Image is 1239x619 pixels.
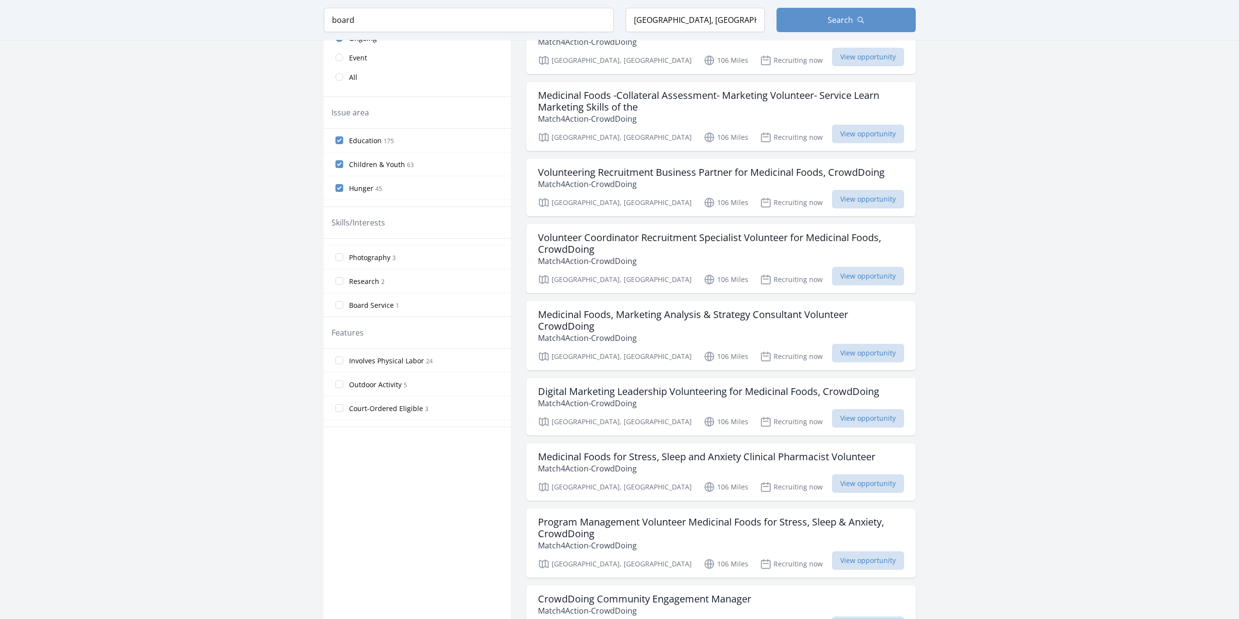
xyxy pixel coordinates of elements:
[760,558,823,570] p: Recruiting now
[324,67,511,87] a: All
[349,356,424,366] span: Involves Physical Labor
[526,224,916,293] a: Volunteer Coordinator Recruitment Specialist Volunteer for Medicinal Foods, CrowdDoing Match4Acti...
[703,197,748,208] p: 106 Miles
[335,380,343,388] input: Outdoor Activity 5
[538,131,692,143] p: [GEOGRAPHIC_DATA], [GEOGRAPHIC_DATA]
[335,404,343,412] input: Court-Ordered Eligible 3
[760,55,823,66] p: Recruiting now
[538,351,692,362] p: [GEOGRAPHIC_DATA], [GEOGRAPHIC_DATA]
[349,404,423,413] span: Court-Ordered Eligible
[349,253,390,263] span: Photography
[832,48,904,66] span: View opportunity
[526,508,916,578] a: Program Management Volunteer Medicinal Foods for Stress, Sleep & Anxiety, CrowdDoing Match4Action...
[349,184,373,193] span: Hunger
[703,481,748,493] p: 106 Miles
[335,136,343,144] input: Education 175
[538,558,692,570] p: [GEOGRAPHIC_DATA], [GEOGRAPHIC_DATA]
[538,255,904,267] p: Match4Action-CrowdDoing
[832,344,904,362] span: View opportunity
[538,36,904,48] p: Match4Action-CrowdDoing
[832,267,904,285] span: View opportunity
[703,55,748,66] p: 106 Miles
[538,332,904,344] p: Match4Action-CrowdDoing
[396,301,399,310] span: 1
[335,184,343,192] input: Hunger 45
[538,178,885,190] p: Match4Action-CrowdDoing
[538,274,692,285] p: [GEOGRAPHIC_DATA], [GEOGRAPHIC_DATA]
[538,167,885,178] h3: Volunteering Recruitment Business Partner for Medicinal Foods, CrowdDoing
[538,386,879,397] h3: Digital Marketing Leadership Volunteering for Medicinal Foods, CrowdDoing
[538,451,875,463] h3: Medicinal Foods for Stress, Sleep and Anxiety Clinical Pharmacist Volunteer
[407,161,414,169] span: 63
[832,474,904,493] span: View opportunity
[349,300,394,310] span: Board Service
[538,55,692,66] p: [GEOGRAPHIC_DATA], [GEOGRAPHIC_DATA]
[335,356,343,364] input: Involves Physical Labor 24
[392,254,396,262] span: 3
[703,558,748,570] p: 106 Miles
[324,48,511,67] a: Event
[404,381,407,389] span: 5
[349,53,367,63] span: Event
[335,301,343,309] input: Board Service 1
[832,551,904,570] span: View opportunity
[335,253,343,261] input: Photography 3
[760,481,823,493] p: Recruiting now
[760,197,823,208] p: Recruiting now
[375,185,382,193] span: 45
[526,378,916,435] a: Digital Marketing Leadership Volunteering for Medicinal Foods, CrowdDoing Match4Action-CrowdDoing...
[703,416,748,428] p: 106 Miles
[349,380,402,390] span: Outdoor Activity
[760,351,823,362] p: Recruiting now
[538,463,875,474] p: Match4Action-CrowdDoing
[538,397,879,409] p: Match4Action-CrowdDoing
[538,540,904,551] p: Match4Action-CrowdDoing
[538,481,692,493] p: [GEOGRAPHIC_DATA], [GEOGRAPHIC_DATA]
[425,405,428,413] span: 3
[538,90,904,113] h3: Medicinal Foods -Collateral Assessment- Marketing Volunteer- Service Learn Marketing Skills of the
[349,136,382,146] span: Education
[332,107,369,118] legend: Issue area
[626,8,765,32] input: Location
[538,309,904,332] h3: Medicinal Foods, Marketing Analysis & Strategy Consultant Volunteer CrowdDoing
[760,131,823,143] p: Recruiting now
[538,113,904,125] p: Match4Action-CrowdDoing
[832,125,904,143] span: View opportunity
[703,274,748,285] p: 106 Miles
[832,190,904,208] span: View opportunity
[426,357,433,365] span: 24
[335,160,343,168] input: Children & Youth 63
[349,73,357,82] span: All
[538,416,692,428] p: [GEOGRAPHIC_DATA], [GEOGRAPHIC_DATA]
[538,593,751,605] h3: CrowdDoing Community Engagement Manager
[332,217,385,228] legend: Skills/Interests
[384,137,394,145] span: 175
[349,277,379,286] span: Research
[538,605,751,617] p: Match4Action-CrowdDoing
[538,197,692,208] p: [GEOGRAPHIC_DATA], [GEOGRAPHIC_DATA]
[760,416,823,428] p: Recruiting now
[538,232,904,255] h3: Volunteer Coordinator Recruitment Specialist Volunteer for Medicinal Foods, CrowdDoing
[526,443,916,501] a: Medicinal Foods for Stress, Sleep and Anxiety Clinical Pharmacist Volunteer Match4Action-CrowdDoi...
[703,351,748,362] p: 106 Miles
[324,8,614,32] input: Keyword
[335,277,343,285] input: Research 2
[349,160,405,169] span: Children & Youth
[526,159,916,216] a: Volunteering Recruitment Business Partner for Medicinal Foods, CrowdDoing Match4Action-CrowdDoing...
[381,278,385,286] span: 2
[777,8,916,32] button: Search
[526,301,916,370] a: Medicinal Foods, Marketing Analysis & Strategy Consultant Volunteer CrowdDoing Match4Action-Crowd...
[332,327,364,338] legend: Features
[828,14,853,26] span: Search
[526,82,916,151] a: Medicinal Foods -Collateral Assessment- Marketing Volunteer- Service Learn Marketing Skills of th...
[832,409,904,428] span: View opportunity
[760,274,823,285] p: Recruiting now
[703,131,748,143] p: 106 Miles
[538,516,904,540] h3: Program Management Volunteer Medicinal Foods for Stress, Sleep & Anxiety, CrowdDoing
